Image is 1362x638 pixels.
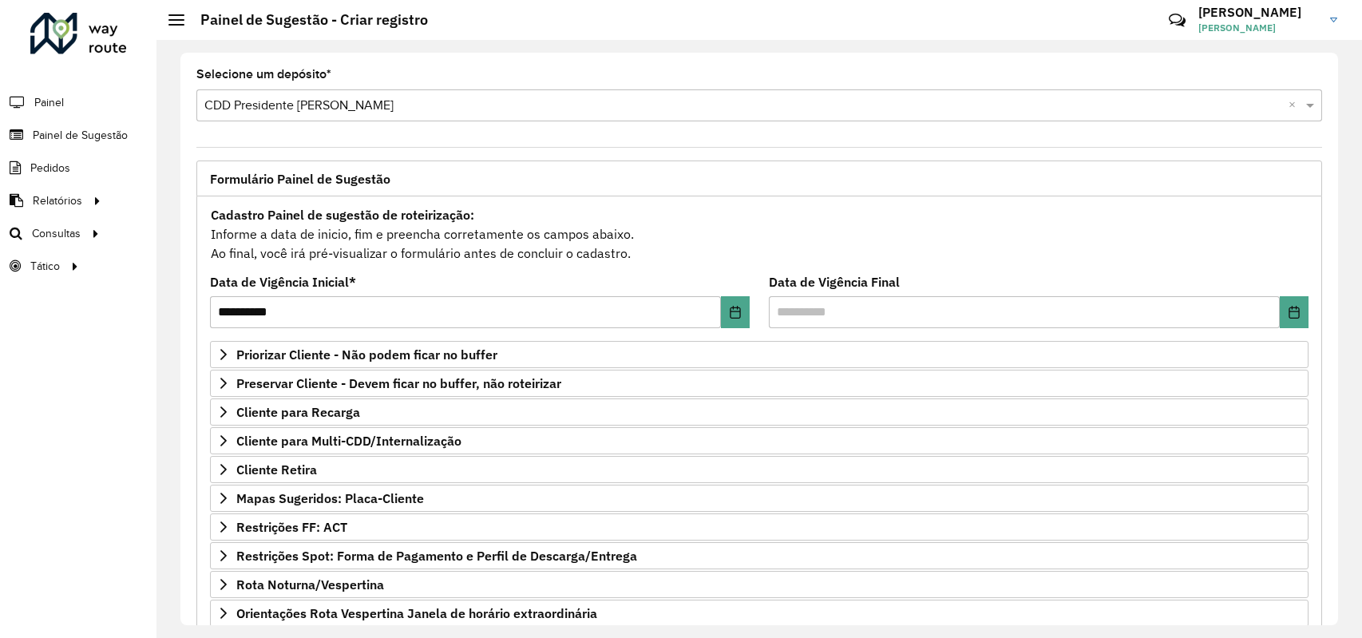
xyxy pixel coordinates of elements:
span: Painel de Sugestão [33,127,128,144]
a: Contato Rápido [1160,3,1194,38]
a: Restrições FF: ACT [210,513,1309,541]
span: Consultas [32,225,81,242]
span: Priorizar Cliente - Não podem ficar no buffer [236,348,497,361]
div: Informe a data de inicio, fim e preencha corretamente os campos abaixo. Ao final, você irá pré-vi... [210,204,1309,264]
a: Restrições Spot: Forma de Pagamento e Perfil de Descarga/Entrega [210,542,1309,569]
span: Relatórios [33,192,82,209]
button: Choose Date [1280,296,1309,328]
a: Preservar Cliente - Devem ficar no buffer, não roteirizar [210,370,1309,397]
span: Clear all [1289,96,1302,115]
button: Choose Date [721,296,750,328]
span: Cliente Retira [236,463,317,476]
span: Pedidos [30,160,70,176]
a: Rota Noturna/Vespertina [210,571,1309,598]
span: Mapas Sugeridos: Placa-Cliente [236,492,424,505]
a: Cliente para Recarga [210,398,1309,426]
span: Painel [34,94,64,111]
a: Mapas Sugeridos: Placa-Cliente [210,485,1309,512]
span: [PERSON_NAME] [1198,21,1318,35]
h2: Painel de Sugestão - Criar registro [184,11,428,29]
strong: Cadastro Painel de sugestão de roteirização: [211,207,474,223]
span: Formulário Painel de Sugestão [210,172,390,185]
span: Tático [30,258,60,275]
a: Cliente para Multi-CDD/Internalização [210,427,1309,454]
span: Restrições FF: ACT [236,521,347,533]
label: Data de Vigência Inicial [210,272,356,291]
span: Cliente para Multi-CDD/Internalização [236,434,461,447]
label: Selecione um depósito [196,65,331,84]
a: Orientações Rota Vespertina Janela de horário extraordinária [210,600,1309,627]
span: Restrições Spot: Forma de Pagamento e Perfil de Descarga/Entrega [236,549,637,562]
a: Priorizar Cliente - Não podem ficar no buffer [210,341,1309,368]
span: Cliente para Recarga [236,406,360,418]
label: Data de Vigência Final [769,272,900,291]
span: Orientações Rota Vespertina Janela de horário extraordinária [236,607,597,620]
span: Rota Noturna/Vespertina [236,578,384,591]
span: Preservar Cliente - Devem ficar no buffer, não roteirizar [236,377,561,390]
a: Cliente Retira [210,456,1309,483]
h3: [PERSON_NAME] [1198,5,1318,20]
